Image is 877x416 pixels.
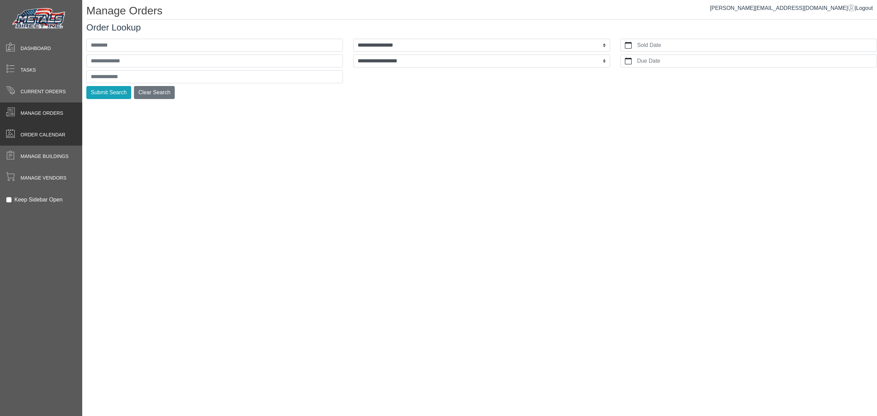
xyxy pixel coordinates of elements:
[21,110,63,117] span: Manage Orders
[21,66,36,74] span: Tasks
[21,153,69,160] span: Manage Buildings
[636,39,877,51] label: Sold Date
[86,22,877,33] h3: Order Lookup
[10,6,69,32] img: Metals Direct Inc Logo
[636,55,877,67] label: Due Date
[710,4,873,12] div: |
[625,58,632,64] svg: calendar
[856,5,873,11] span: Logout
[14,196,63,204] label: Keep Sidebar Open
[86,86,131,99] button: Submit Search
[21,45,51,52] span: Dashboard
[21,174,66,182] span: Manage Vendors
[621,55,636,67] button: calendar
[710,5,855,11] a: [PERSON_NAME][EMAIL_ADDRESS][DOMAIN_NAME]
[21,88,66,95] span: Current Orders
[625,42,632,49] svg: calendar
[86,4,877,20] h1: Manage Orders
[621,39,636,51] button: calendar
[21,131,65,138] span: Order Calendar
[134,86,175,99] button: Clear Search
